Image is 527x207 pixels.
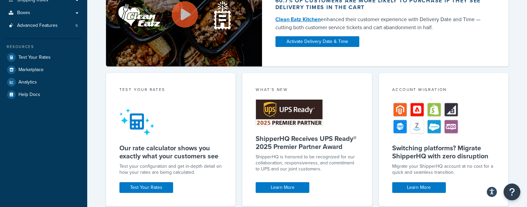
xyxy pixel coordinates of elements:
a: Learn More [256,182,309,193]
h5: Our rate calculator shows you exactly what your customers see [119,144,222,160]
div: enhanced their customer experience with Delivery Date and Time — cutting both customer service ti... [275,15,487,32]
a: Test Your Rates [5,51,82,63]
a: Clean Eatz Kitchen [275,15,321,23]
li: Advanced Features [5,19,82,32]
span: Test Your Rates [18,55,51,60]
a: Help Docs [5,89,82,101]
div: What's New [256,87,359,94]
h5: ShipperHQ Receives UPS Ready® 2025 Premier Partner Award [256,135,359,151]
a: Boxes [5,7,82,19]
div: Account Migration [392,87,495,94]
a: Activate Delivery Date & Time [275,36,359,47]
a: Learn More [392,182,446,193]
a: Analytics [5,76,82,88]
span: Help Docs [18,92,40,98]
p: ShipperHQ is honored to be recognized for our collaboration, responsiveness, and commitment to UP... [256,154,359,172]
div: Resources [5,44,82,50]
h5: Switching platforms? Migrate ShipperHQ with zero disruption [392,144,495,160]
span: Advanced Features [17,23,58,29]
div: Test your rates [119,87,222,94]
span: Marketplace [18,67,44,73]
button: Open Resource Center [504,184,520,200]
span: 6 [75,23,78,29]
a: Marketplace [5,64,82,76]
a: Test Your Rates [119,182,173,193]
div: Migrate your ShipperHQ account at no cost for a quick and seamless transition. [392,163,495,175]
span: Boxes [17,10,30,16]
span: Analytics [18,80,37,85]
a: Advanced Features6 [5,19,82,32]
div: Test your configuration and get in-depth detail on how your rates are being calculated. [119,163,222,175]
